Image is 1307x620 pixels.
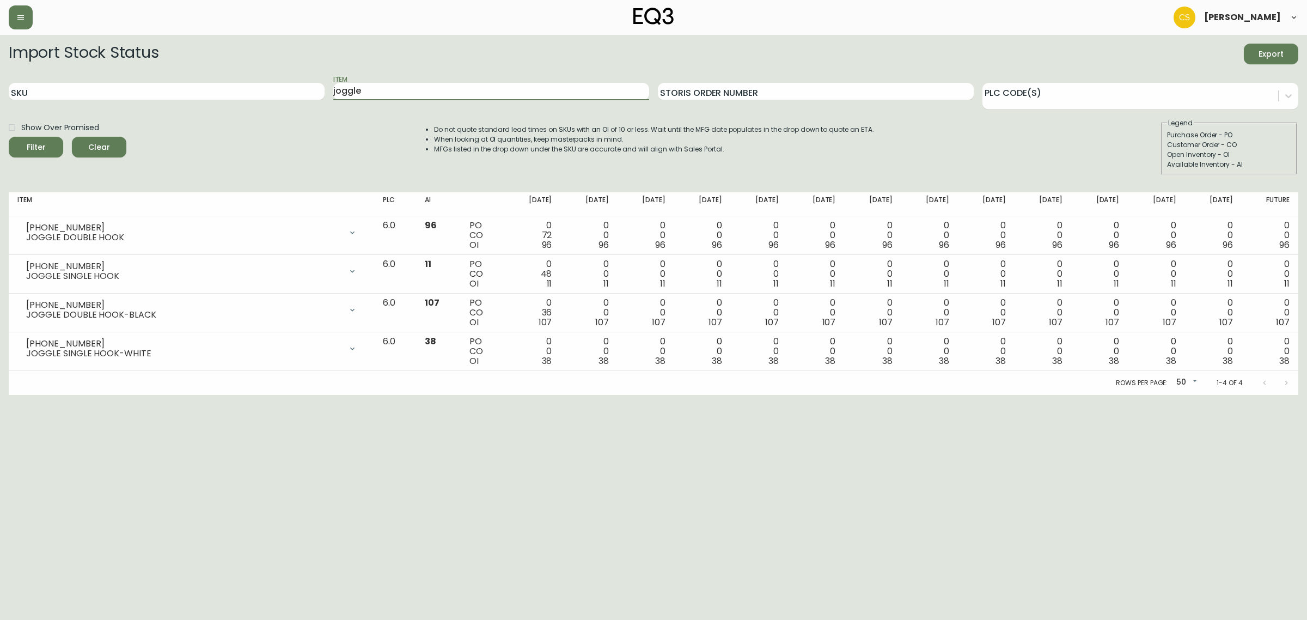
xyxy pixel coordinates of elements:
div: 0 0 [683,221,722,250]
span: 11 [1171,277,1176,290]
span: 11 [887,277,893,290]
div: 0 0 [1137,221,1176,250]
div: 0 0 [910,259,949,289]
div: PO CO [469,337,495,366]
span: 38 [1223,355,1233,367]
div: [PHONE_NUMBER]JOGGLE DOUBLE HOOK-BLACK [17,298,365,322]
span: 107 [1163,316,1176,329]
td: 6.0 [374,294,416,332]
div: 0 0 [740,221,779,250]
span: 11 [1000,277,1006,290]
th: [DATE] [844,192,901,216]
span: 96 [995,239,1006,251]
div: 0 0 [1137,337,1176,366]
div: 0 0 [1137,259,1176,289]
div: 0 0 [512,337,552,366]
span: OI [469,239,479,251]
div: 0 0 [626,259,665,289]
div: 0 0 [1023,259,1062,289]
span: 11 [1114,277,1119,290]
td: 6.0 [374,216,416,255]
div: 0 0 [1194,337,1233,366]
button: Clear [72,137,126,157]
div: 0 0 [1080,221,1119,250]
legend: Legend [1167,118,1194,128]
div: 0 48 [512,259,552,289]
div: 50 [1172,374,1199,392]
span: 107 [1276,316,1290,329]
span: 38 [939,355,949,367]
div: 0 0 [1194,221,1233,250]
span: 107 [1106,316,1119,329]
div: 0 0 [910,298,949,327]
div: JOGGLE DOUBLE HOOK-BLACK [26,310,341,320]
span: Clear [81,141,118,154]
span: 38 [1166,355,1176,367]
span: 96 [882,239,893,251]
button: Export [1244,44,1298,64]
h2: Import Stock Status [9,44,158,64]
th: [DATE] [787,192,844,216]
span: 38 [712,355,722,367]
td: 6.0 [374,332,416,371]
div: 0 0 [740,259,779,289]
div: 0 0 [1194,259,1233,289]
span: OI [469,277,479,290]
span: 11 [830,277,835,290]
th: PLC [374,192,416,216]
div: [PHONE_NUMBER]JOGGLE SINGLE HOOK [17,259,365,283]
div: 0 0 [967,337,1006,366]
span: 96 [1052,239,1062,251]
div: Customer Order - CO [1167,140,1291,150]
div: 0 0 [569,259,608,289]
div: 0 0 [1137,298,1176,327]
div: 0 36 [512,298,552,327]
span: 38 [825,355,835,367]
span: 11 [603,277,609,290]
span: 107 [1049,316,1062,329]
div: JOGGLE DOUBLE HOOK [26,233,341,242]
span: 11 [547,277,552,290]
div: 0 0 [683,298,722,327]
span: 107 [709,316,722,329]
div: 0 0 [569,221,608,250]
span: 38 [768,355,779,367]
div: [PHONE_NUMBER]JOGGLE DOUBLE HOOK [17,221,365,245]
span: 107 [936,316,949,329]
span: 107 [879,316,893,329]
span: 107 [425,296,439,309]
div: 0 0 [683,259,722,289]
div: JOGGLE SINGLE HOOK [26,271,341,281]
div: 0 0 [1250,259,1290,289]
button: Filter [9,137,63,157]
div: 0 0 [740,337,779,366]
span: 96 [1109,239,1119,251]
div: 0 0 [569,298,608,327]
span: 107 [765,316,779,329]
span: 11 [660,277,665,290]
th: Future [1242,192,1298,216]
span: 11 [1057,277,1062,290]
span: 38 [425,335,436,348]
div: 0 0 [967,298,1006,327]
td: 6.0 [374,255,416,294]
th: [DATE] [1128,192,1184,216]
div: 0 0 [1250,221,1290,250]
th: [DATE] [560,192,617,216]
th: [DATE] [504,192,560,216]
th: [DATE] [618,192,674,216]
img: logo [633,8,674,25]
div: 0 0 [853,298,892,327]
th: [DATE] [901,192,958,216]
span: 38 [598,355,609,367]
div: 0 0 [1194,298,1233,327]
div: 0 72 [512,221,552,250]
li: Do not quote standard lead times on SKUs with an OI of 10 or less. Wait until the MFG date popula... [434,125,874,135]
div: 0 0 [683,337,722,366]
div: PO CO [469,259,495,289]
div: [PHONE_NUMBER] [26,339,341,349]
div: PO CO [469,298,495,327]
th: [DATE] [1015,192,1071,216]
span: 38 [655,355,665,367]
span: Show Over Promised [21,122,99,133]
